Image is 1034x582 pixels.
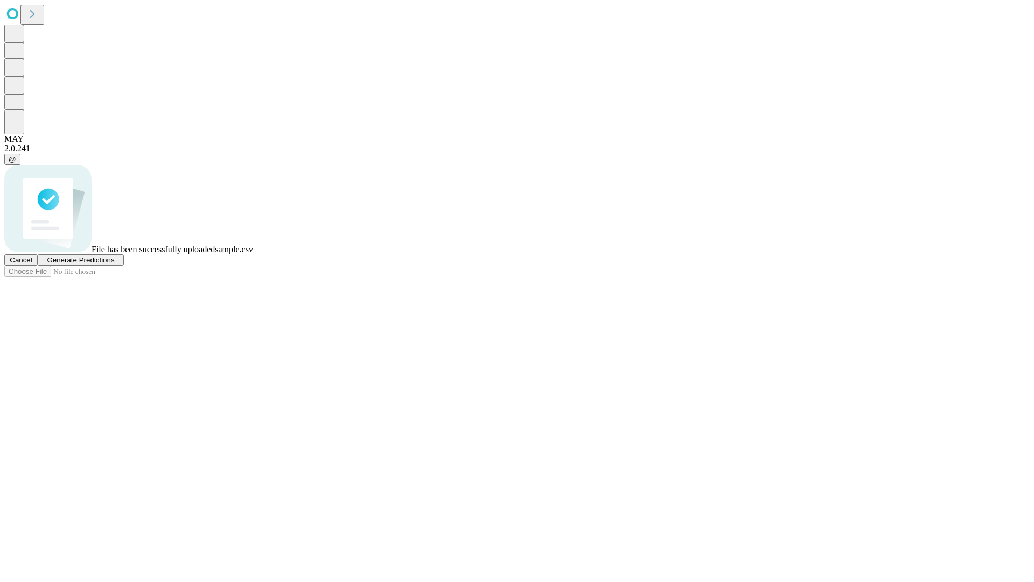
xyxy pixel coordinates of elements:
span: sample.csv [215,245,253,254]
span: Generate Predictions [47,256,114,264]
div: MAY [4,134,1030,144]
button: @ [4,154,20,165]
button: Generate Predictions [38,254,124,266]
button: Cancel [4,254,38,266]
span: @ [9,155,16,163]
span: File has been successfully uploaded [92,245,215,254]
div: 2.0.241 [4,144,1030,154]
span: Cancel [10,256,32,264]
